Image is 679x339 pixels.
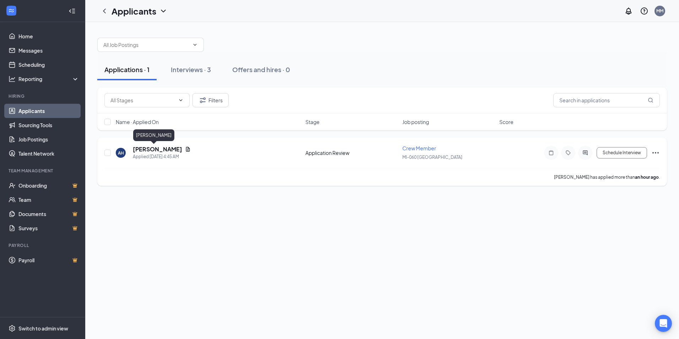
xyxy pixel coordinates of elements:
div: Applications · 1 [104,65,150,74]
div: MM [656,8,663,14]
svg: MagnifyingGlass [648,97,653,103]
a: Talent Network [18,146,79,161]
span: MI-060 [GEOGRAPHIC_DATA] [402,155,462,160]
svg: ActiveChat [581,150,590,156]
a: Job Postings [18,132,79,146]
div: Application Review [305,149,398,156]
div: Payroll [9,242,78,248]
div: Switch to admin view [18,325,68,332]
input: All Job Postings [103,41,189,49]
h5: [PERSON_NAME] [133,145,182,153]
div: Applied [DATE] 4:45 AM [133,153,191,160]
svg: ChevronDown [192,42,198,48]
div: Team Management [9,168,78,174]
a: TeamCrown [18,193,79,207]
b: an hour ago [635,174,659,180]
div: Open Intercom Messenger [655,315,672,332]
h1: Applicants [112,5,156,17]
a: Scheduling [18,58,79,72]
div: Reporting [18,75,80,82]
a: Messages [18,43,79,58]
svg: Ellipses [651,149,660,157]
a: Sourcing Tools [18,118,79,132]
a: OnboardingCrown [18,178,79,193]
div: Hiring [9,93,78,99]
button: Filter Filters [192,93,229,107]
svg: Document [185,146,191,152]
a: DocumentsCrown [18,207,79,221]
svg: Settings [9,325,16,332]
button: Schedule Interview [597,147,647,158]
svg: ChevronDown [178,97,184,103]
a: SurveysCrown [18,221,79,235]
a: PayrollCrown [18,253,79,267]
a: Applicants [18,104,79,118]
svg: QuestionInfo [640,7,648,15]
svg: WorkstreamLogo [8,7,15,14]
div: Offers and hires · 0 [232,65,290,74]
div: [PERSON_NAME] [133,129,174,141]
svg: Analysis [9,75,16,82]
span: Name · Applied On [116,118,159,125]
span: Score [499,118,514,125]
svg: ChevronDown [159,7,168,15]
span: Crew Member [402,145,436,151]
input: Search in applications [553,93,660,107]
input: All Stages [110,96,175,104]
div: Interviews · 3 [171,65,211,74]
svg: ChevronLeft [100,7,109,15]
a: Home [18,29,79,43]
svg: Notifications [624,7,633,15]
svg: Collapse [69,7,76,15]
p: [PERSON_NAME] has applied more than . [554,174,660,180]
span: Job posting [402,118,429,125]
svg: Tag [564,150,572,156]
svg: Filter [199,96,207,104]
div: AH [118,150,124,156]
svg: Note [547,150,555,156]
span: Stage [305,118,320,125]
